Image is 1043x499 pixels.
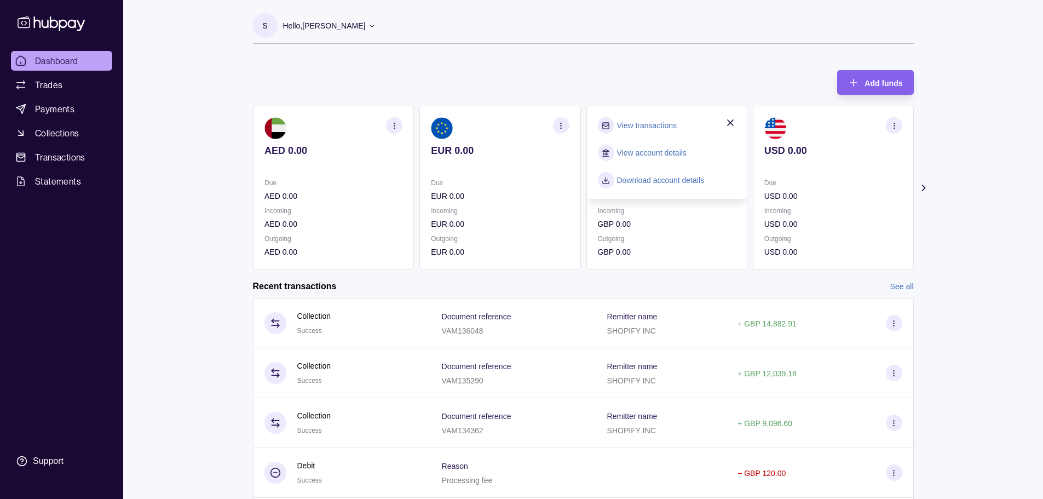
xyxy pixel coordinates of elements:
[597,205,735,217] p: Incoming
[764,145,902,157] p: USD 0.00
[764,246,902,258] p: USD 0.00
[442,412,511,421] p: Document reference
[442,376,483,385] p: VAM135290
[442,462,468,471] p: Reason
[607,412,658,421] p: Remitter name
[607,362,658,371] p: Remitter name
[431,205,569,217] p: Incoming
[616,174,704,186] a: Download account details
[264,233,402,245] p: Outgoing
[35,78,62,91] span: Trades
[764,218,902,230] p: USD 0.00
[616,147,686,159] a: View account details
[890,280,914,292] a: See all
[264,205,402,217] p: Incoming
[764,190,902,202] p: USD 0.00
[764,117,786,139] img: us
[431,117,453,139] img: eu
[35,175,81,188] span: Statements
[431,177,569,189] p: Due
[297,310,331,322] p: Collection
[264,246,402,258] p: AED 0.00
[607,312,658,321] p: Remitter name
[11,75,112,95] a: Trades
[35,54,78,67] span: Dashboard
[837,70,913,95] button: Add funds
[11,171,112,191] a: Statements
[264,190,402,202] p: AED 0.00
[297,477,322,484] span: Success
[253,280,337,292] h2: Recent transactions
[597,233,735,245] p: Outgoing
[442,362,511,371] p: Document reference
[264,145,402,157] p: AED 0.00
[442,326,483,335] p: VAM136048
[11,99,112,119] a: Payments
[11,147,112,167] a: Transactions
[737,369,797,378] p: + GBP 12,039.18
[35,102,74,116] span: Payments
[431,246,569,258] p: EUR 0.00
[764,233,902,245] p: Outgoing
[737,419,792,428] p: + GBP 9,096.60
[607,326,656,335] p: SHOPIFY INC
[597,246,735,258] p: GBP 0.00
[616,119,676,131] a: View transactions
[11,450,112,473] a: Support
[11,123,112,143] a: Collections
[737,469,786,478] p: − GBP 120.00
[431,190,569,202] p: EUR 0.00
[442,312,511,321] p: Document reference
[607,426,656,435] p: SHOPIFY INC
[11,51,112,71] a: Dashboard
[297,360,331,372] p: Collection
[297,410,331,422] p: Collection
[297,327,322,335] span: Success
[865,79,902,88] span: Add funds
[442,476,493,485] p: Processing fee
[764,205,902,217] p: Incoming
[264,218,402,230] p: AED 0.00
[33,455,64,467] div: Support
[442,426,483,435] p: VAM134362
[431,145,569,157] p: EUR 0.00
[283,20,366,32] p: Hello, [PERSON_NAME]
[264,177,402,189] p: Due
[35,151,85,164] span: Transactions
[431,233,569,245] p: Outgoing
[35,127,79,140] span: Collections
[764,177,902,189] p: Due
[607,376,656,385] p: SHOPIFY INC
[597,218,735,230] p: GBP 0.00
[264,117,286,139] img: ae
[297,427,322,434] span: Success
[297,377,322,385] span: Success
[262,20,267,32] p: S
[737,319,797,328] p: + GBP 14,882.91
[431,218,569,230] p: EUR 0.00
[297,460,322,472] p: Debit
